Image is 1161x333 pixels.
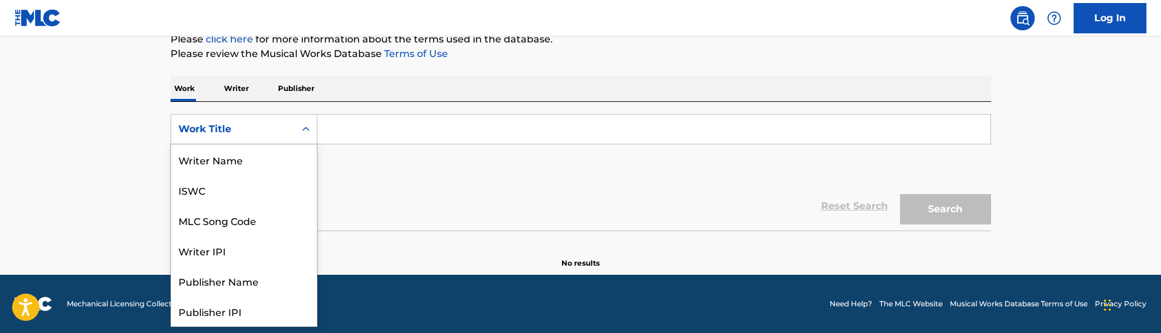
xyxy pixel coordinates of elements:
a: Log In [1074,3,1146,33]
iframe: Chat Widget [1100,275,1161,333]
a: Musical Works Database Terms of Use [950,298,1088,309]
div: Writer IPI [171,235,317,266]
div: Publisher Name [171,266,317,296]
div: Publisher IPI [171,296,317,326]
form: Search Form [171,114,991,230]
div: ISWC [171,175,317,205]
a: Terms of Use [382,48,448,59]
img: logo [15,297,52,311]
a: The MLC Website [879,298,943,309]
a: Privacy Policy [1095,298,1146,309]
a: click here [206,33,253,45]
img: MLC Logo [15,9,61,27]
a: Public Search [1010,6,1035,30]
div: Help [1042,6,1066,30]
span: Mechanical Licensing Collective © 2025 [67,298,208,309]
div: MLC Song Code [171,205,317,235]
a: Need Help? [830,298,872,309]
p: Please for more information about the terms used in the database. [171,32,991,47]
img: help [1047,11,1061,25]
p: No results [561,243,600,269]
p: Writer [220,76,252,101]
img: search [1015,11,1030,25]
p: Publisher [274,76,318,101]
p: Please review the Musical Works Database [171,47,991,61]
div: Writer Name [171,144,317,175]
p: Work [171,76,198,101]
div: Work Title [178,122,288,136]
div: Drag [1104,287,1111,323]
